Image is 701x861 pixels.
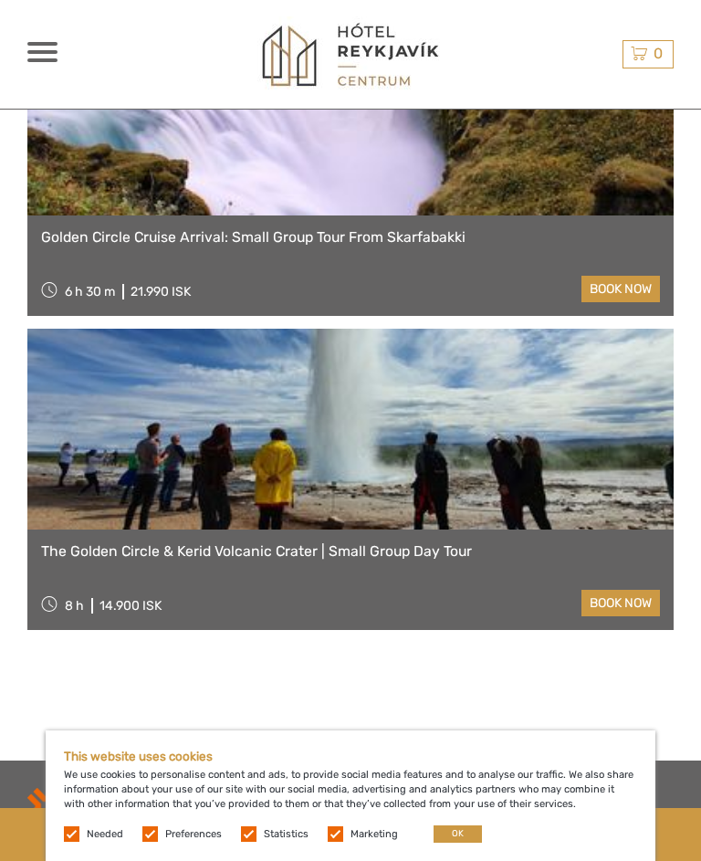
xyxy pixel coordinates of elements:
[434,825,482,843] button: OK
[581,276,660,302] a: book now
[41,543,660,561] a: The Golden Circle & Kerid Volcanic Crater | Small Group Day Tour
[651,45,665,62] span: 0
[65,284,115,299] span: 6 h 30 m
[41,229,660,247] a: Golden Circle Cruise Arrival: Small Group Tour From Skarfabakki
[581,590,660,616] a: book now
[131,284,191,299] div: 21.990 ISK
[87,827,123,842] label: Needed
[26,32,206,47] p: We're away right now. Please check back later!
[350,827,398,842] label: Marketing
[165,827,222,842] label: Preferences
[64,749,637,763] h5: This website uses cookies
[99,598,162,614] div: 14.900 ISK
[250,16,451,93] img: 1302-193844b0-62ee-484d-874e-72dc28c7b514_logo_big.jpg
[46,730,655,861] div: We use cookies to personalise content and ads, to provide social media features and to analyse ou...
[65,598,84,614] span: 8 h
[210,28,232,50] button: Open LiveChat chat widget
[264,827,309,842] label: Statistics
[27,788,193,824] img: td-logo-white.png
